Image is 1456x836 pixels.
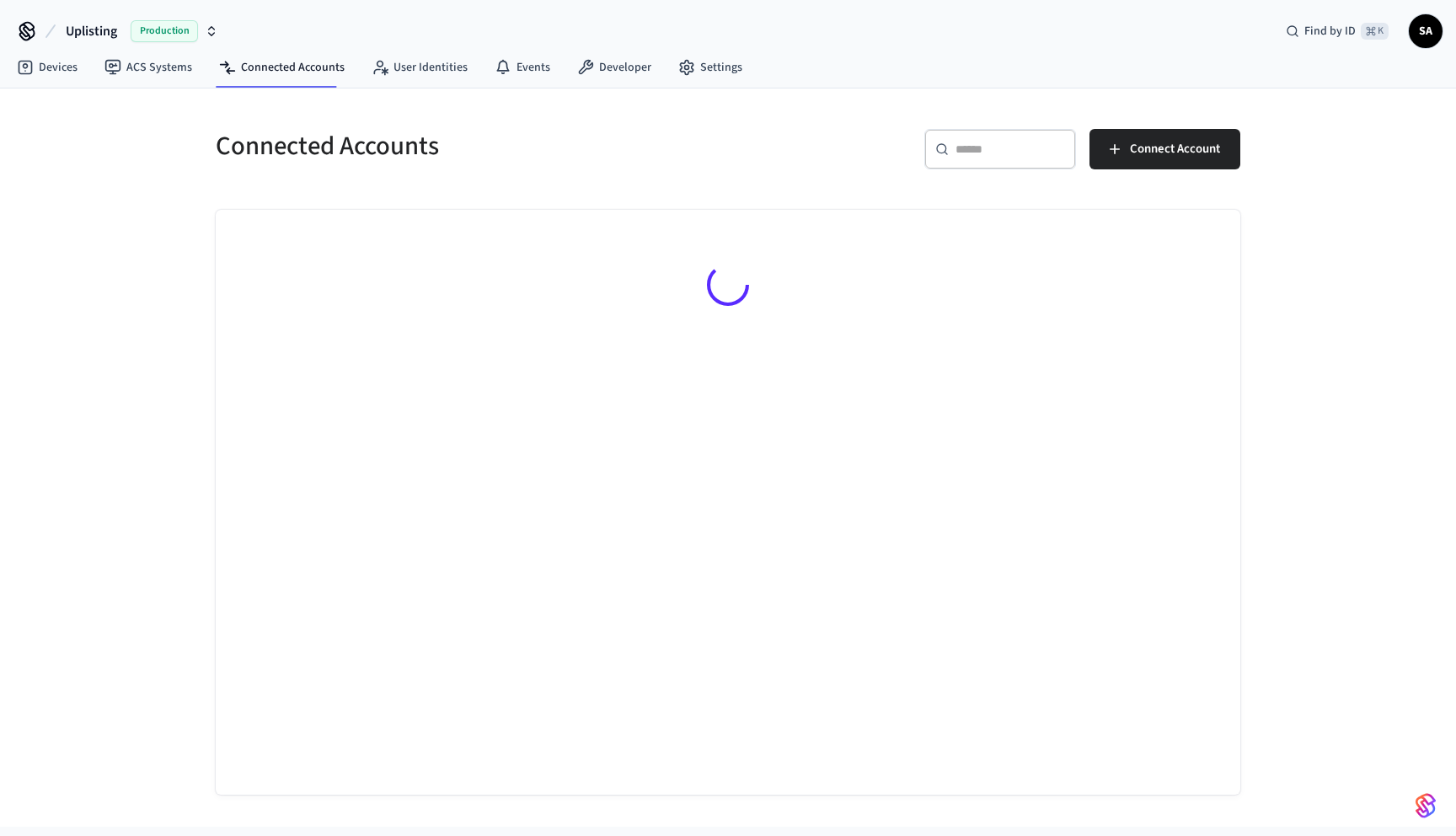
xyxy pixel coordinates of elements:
button: SA [1409,14,1443,48]
span: Uplisting [66,21,117,41]
a: User Identities [358,52,481,83]
span: Production [131,20,198,42]
a: Settings [665,52,756,83]
span: ⌘ K [1361,23,1389,40]
a: Developer [564,52,665,83]
span: Connect Account [1130,138,1220,160]
button: Connect Account [1089,129,1240,169]
a: ACS Systems [91,52,206,83]
h5: Connected Accounts [216,129,718,163]
a: Events [481,52,564,83]
img: SeamLogoGradient.69752ec5.svg [1416,792,1436,819]
a: Devices [3,52,91,83]
div: Find by ID⌘ K [1272,16,1402,46]
span: SA [1410,16,1441,46]
span: Find by ID [1304,23,1356,40]
a: Connected Accounts [206,52,358,83]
